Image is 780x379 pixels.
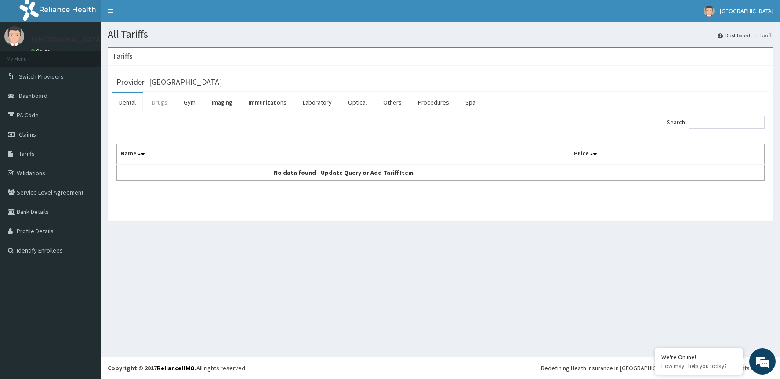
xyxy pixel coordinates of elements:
[108,29,773,40] h1: All Tariffs
[19,150,35,158] span: Tariffs
[458,93,483,112] a: Spa
[157,364,195,372] a: RelianceHMO
[101,357,780,379] footer: All rights reserved.
[296,93,339,112] a: Laboratory
[720,7,773,15] span: [GEOGRAPHIC_DATA]
[19,130,36,138] span: Claims
[16,44,36,66] img: d_794563401_company_1708531726252_794563401
[19,92,47,100] span: Dashboard
[661,353,736,361] div: We're Online!
[117,164,570,181] td: No data found - Update Query or Add Tariff Item
[177,93,203,112] a: Gym
[570,144,764,165] th: Price
[704,6,715,17] img: User Image
[108,364,196,372] strong: Copyright © 2017 .
[205,93,239,112] a: Imaging
[242,93,294,112] a: Immunizations
[4,240,167,271] textarea: Type your message and hit 'Enter'
[116,78,222,86] h3: Provider - [GEOGRAPHIC_DATA]
[117,144,570,165] th: Name
[31,36,103,43] p: [GEOGRAPHIC_DATA]
[19,72,64,80] span: Switch Providers
[145,93,174,112] a: Drugs
[341,93,374,112] a: Optical
[718,32,750,39] a: Dashboard
[51,111,121,199] span: We're online!
[541,364,773,372] div: Redefining Heath Insurance in [GEOGRAPHIC_DATA] using Telemedicine and Data Science!
[411,93,456,112] a: Procedures
[661,362,736,370] p: How may I help you today?
[31,48,52,54] a: Online
[751,32,773,39] li: Tariffs
[112,52,133,60] h3: Tariffs
[667,116,765,129] label: Search:
[112,93,143,112] a: Dental
[689,116,765,129] input: Search:
[4,26,24,46] img: User Image
[144,4,165,25] div: Minimize live chat window
[46,49,148,61] div: Chat with us now
[376,93,409,112] a: Others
